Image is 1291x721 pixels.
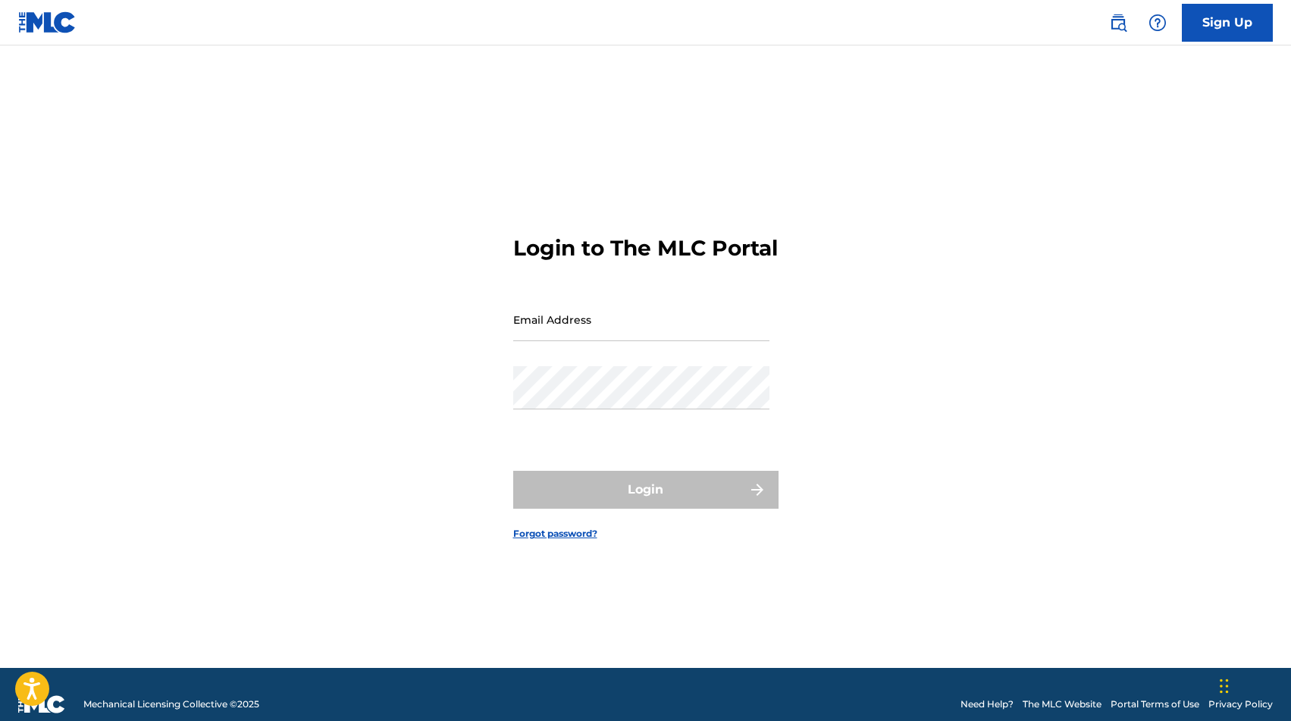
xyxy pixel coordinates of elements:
img: search [1109,14,1127,32]
a: Privacy Policy [1208,697,1273,711]
img: MLC Logo [18,11,77,33]
a: The MLC Website [1023,697,1101,711]
div: Help [1142,8,1173,38]
h3: Login to The MLC Portal [513,235,778,262]
img: logo [18,695,65,713]
a: Forgot password? [513,527,597,541]
a: Sign Up [1182,4,1273,42]
a: Need Help? [960,697,1014,711]
div: Widget de chat [1215,648,1291,721]
img: help [1148,14,1167,32]
span: Mechanical Licensing Collective © 2025 [83,697,259,711]
div: Arrastrar [1220,663,1229,709]
iframe: Chat Widget [1215,648,1291,721]
a: Portal Terms of Use [1111,697,1199,711]
a: Public Search [1103,8,1133,38]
